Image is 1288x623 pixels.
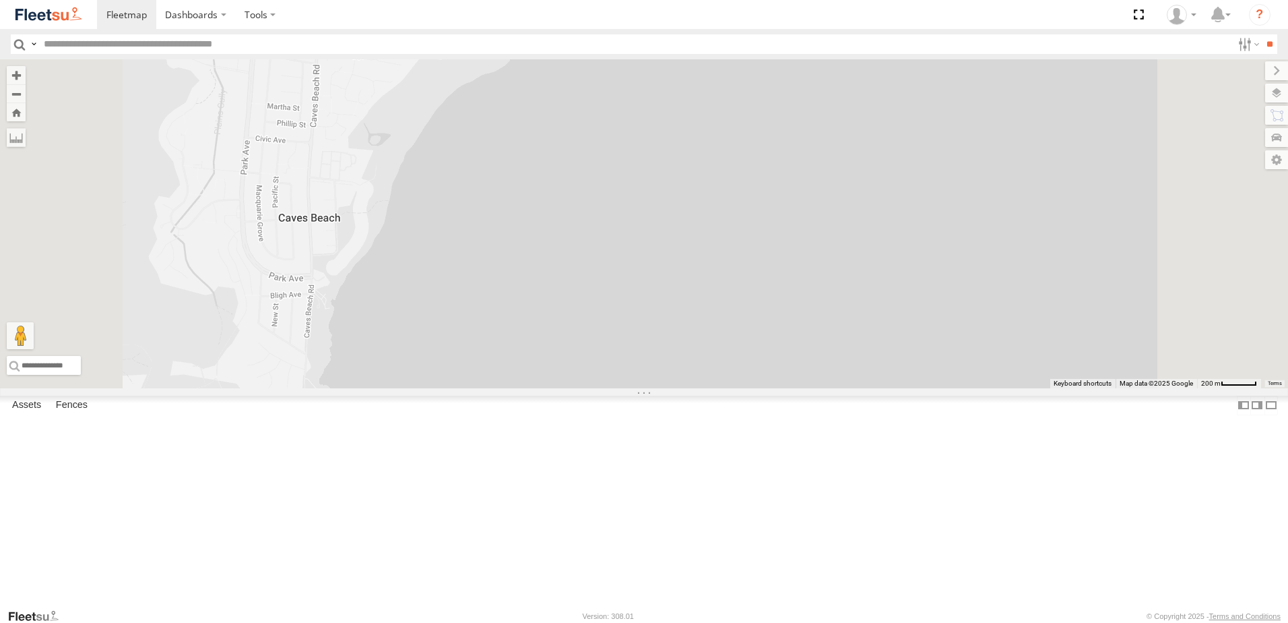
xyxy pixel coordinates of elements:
a: Terms and Conditions [1209,612,1281,620]
label: Search Filter Options [1233,34,1262,54]
button: Keyboard shortcuts [1054,379,1112,388]
label: Measure [7,128,26,147]
i: ? [1249,4,1270,26]
label: Map Settings [1265,150,1288,169]
label: Search Query [28,34,39,54]
a: Terms (opens in new tab) [1268,381,1282,386]
label: Assets [5,396,48,415]
button: Zoom in [7,66,26,84]
button: Zoom out [7,84,26,103]
div: Version: 308.01 [583,612,634,620]
label: Fences [49,396,94,415]
a: Visit our Website [7,610,69,623]
button: Zoom Home [7,103,26,121]
label: Hide Summary Table [1264,396,1278,415]
div: Oliver Lees [1162,5,1201,25]
button: Drag Pegman onto the map to open Street View [7,322,34,349]
label: Dock Summary Table to the Right [1250,396,1264,415]
span: 200 m [1201,380,1221,387]
img: fleetsu-logo-horizontal.svg [13,5,84,24]
span: Map data ©2025 Google [1120,380,1193,387]
button: Map Scale: 200 m per 50 pixels [1197,379,1261,388]
label: Dock Summary Table to the Left [1237,396,1250,415]
div: © Copyright 2025 - [1147,612,1281,620]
